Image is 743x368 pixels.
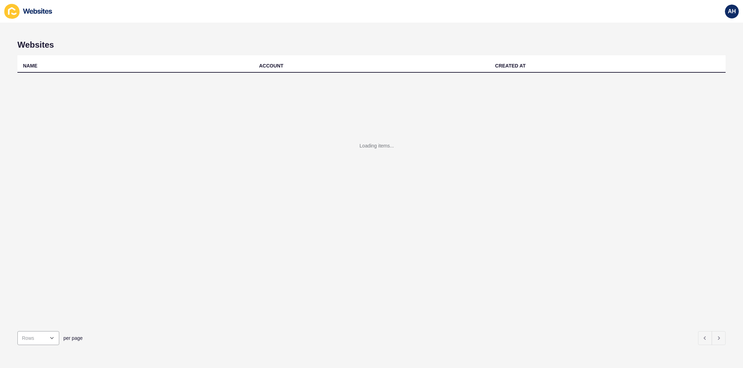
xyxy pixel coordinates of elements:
[359,142,394,149] div: Loading items...
[728,8,736,15] span: AH
[17,331,59,345] div: open menu
[63,335,83,342] span: per page
[23,62,37,69] div: NAME
[17,40,726,50] h1: Websites
[259,62,284,69] div: ACCOUNT
[495,62,526,69] div: CREATED AT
